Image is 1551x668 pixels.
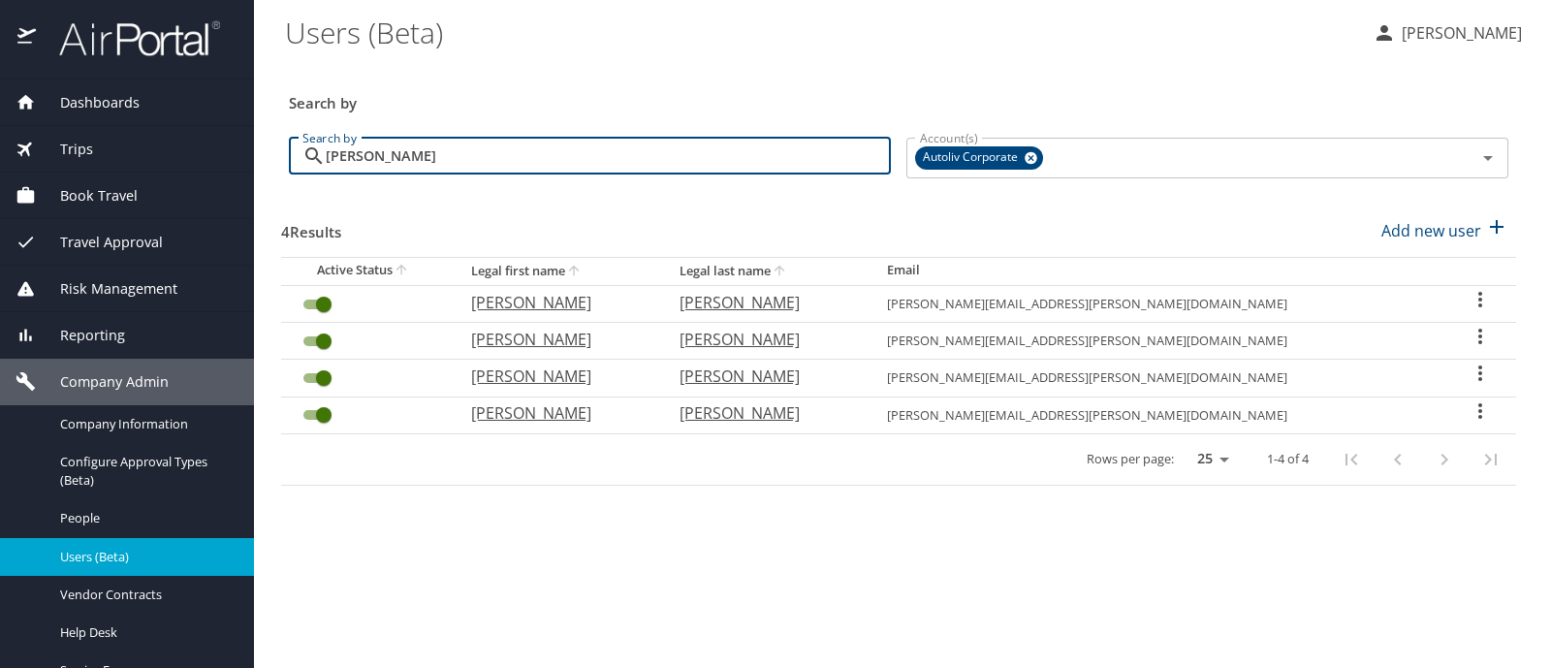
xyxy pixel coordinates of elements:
button: Add new user [1374,209,1516,252]
select: rows per page [1182,445,1236,474]
p: [PERSON_NAME] [680,291,848,314]
th: Legal last name [664,257,871,285]
span: Dashboards [36,92,140,113]
span: Reporting [36,325,125,346]
span: Risk Management [36,278,177,300]
p: [PERSON_NAME] [1396,21,1522,45]
p: [PERSON_NAME] [680,401,848,425]
span: Users (Beta) [60,548,231,566]
span: Company Admin [36,371,169,393]
span: Trips [36,139,93,160]
span: Travel Approval [36,232,163,253]
div: Autoliv Corporate [915,146,1043,170]
td: [PERSON_NAME][EMAIL_ADDRESS][PERSON_NAME][DOMAIN_NAME] [871,323,1445,360]
img: airportal-logo.png [38,19,220,57]
span: Company Information [60,415,231,433]
p: [PERSON_NAME] [471,365,640,388]
p: [PERSON_NAME] [680,365,848,388]
button: Open [1474,144,1502,172]
input: Search by name or email [326,138,891,175]
p: [PERSON_NAME] [471,401,640,425]
h3: Search by [289,80,1508,114]
span: Book Travel [36,185,138,207]
th: Active Status [281,257,456,285]
td: [PERSON_NAME][EMAIL_ADDRESS][PERSON_NAME][DOMAIN_NAME] [871,360,1445,397]
button: sort [771,263,790,281]
span: People [60,509,231,527]
p: 1-4 of 4 [1267,453,1309,465]
p: Rows per page: [1087,453,1174,465]
table: User Search Table [281,257,1516,486]
h3: 4 Results [281,209,341,243]
p: [PERSON_NAME] [471,291,640,314]
p: [PERSON_NAME] [680,328,848,351]
td: [PERSON_NAME][EMAIL_ADDRESS][PERSON_NAME][DOMAIN_NAME] [871,397,1445,433]
th: Email [871,257,1445,285]
button: [PERSON_NAME] [1365,16,1530,50]
span: Help Desk [60,623,231,642]
h1: Users (Beta) [285,2,1357,62]
span: Configure Approval Types (Beta) [60,453,231,490]
button: sort [565,263,585,281]
span: Autoliv Corporate [915,147,1029,168]
th: Legal first name [456,257,663,285]
img: icon-airportal.png [17,19,38,57]
p: [PERSON_NAME] [471,328,640,351]
span: Vendor Contracts [60,586,231,604]
button: sort [393,262,412,280]
td: [PERSON_NAME][EMAIL_ADDRESS][PERSON_NAME][DOMAIN_NAME] [871,285,1445,322]
p: Add new user [1381,219,1481,242]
